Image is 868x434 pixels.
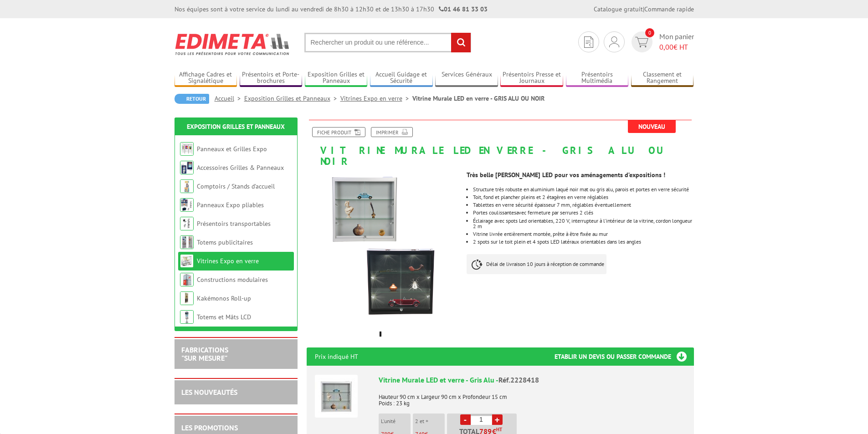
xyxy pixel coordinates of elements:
[180,217,194,230] img: Présentoirs transportables
[467,254,606,274] p: Délai de livraison 10 jours à réception de commande
[496,426,502,433] sup: HT
[381,418,411,424] p: L'unité
[180,142,194,156] img: Panneaux et Grilles Expo
[240,71,303,86] a: Présentoirs et Porte-brochures
[180,198,194,212] img: Panneaux Expo pliables
[645,28,654,37] span: 0
[175,27,291,61] img: Edimeta
[473,231,693,237] li: Vitrine livrée entièrement montée, prête à être fixée au mur
[180,235,194,249] img: Totems publicitaires
[594,5,643,13] a: Catalogue gratuit
[175,71,237,86] a: Affichage Cadres et Signalétique
[175,5,488,14] div: Nos équipes sont à votre service du lundi au vendredi de 8h30 à 12h30 et de 13h30 à 17h30
[315,347,358,366] p: Prix indiqué HT
[197,145,267,153] a: Panneaux et Grilles Expo
[659,42,694,52] span: € HT
[197,294,251,302] a: Kakémonos Roll-up
[473,194,693,200] li: Toit, fond et plancher pleins et 2 étagères en verre réglables
[370,71,433,86] a: Accueil Guidage et Sécurité
[197,163,284,172] a: Accessoires Grilles & Panneaux
[175,94,209,104] a: Retour
[197,238,253,246] a: Totems publicitaires
[197,313,251,321] a: Totems et Mâts LCD
[629,31,694,52] a: devis rapide 0 Mon panier 0,00€ HT
[371,127,413,137] a: Imprimer
[415,418,445,424] p: 2 et +
[473,238,641,245] span: 2 spots sur le toit plein et 4 spots LED latéraux orientables dans les angles
[584,36,593,48] img: devis rapide
[473,218,693,229] li: Éclairage avec spots Led orientables, 220 V, interrupteur à l’intérieur de la vitrine, cordon lon...
[631,71,694,86] a: Classement et Rangement
[181,423,238,432] a: LES PROMOTIONS
[594,5,694,14] div: |
[500,71,563,86] a: Présentoirs Presse et Journaux
[609,36,619,47] img: devis rapide
[340,94,412,102] a: Vitrines Expo en verre
[180,179,194,193] img: Comptoirs / Stands d'accueil
[644,5,694,13] a: Commande rapide
[492,414,503,425] a: +
[305,71,368,86] a: Exposition Grilles et Panneaux
[312,127,365,137] a: Fiche produit
[659,31,694,52] span: Mon panier
[498,375,539,384] span: Réf.2228418
[304,33,471,52] input: Rechercher un produit ou une référence...
[180,161,194,174] img: Accessoires Grilles & Panneaux
[412,94,544,103] li: Vitrine Murale LED en verre - GRIS ALU OU NOIR
[435,71,498,86] a: Services Généraux
[187,123,285,131] a: Exposition Grilles et Panneaux
[628,120,676,133] span: Nouveau
[180,310,194,324] img: Totems et Mâts LCD
[180,273,194,286] img: Constructions modulaires
[181,345,228,363] a: FABRICATIONS"Sur Mesure"
[197,201,264,209] a: Panneaux Expo pliables
[197,220,271,228] a: Présentoirs transportables
[467,171,665,179] strong: Très belle [PERSON_NAME] LED pour vos aménagements d’expositions !
[439,5,488,13] strong: 01 46 81 33 03
[197,257,259,265] a: Vitrines Expo en verre
[307,171,460,325] img: vitrine_murale_aluminium_gris_noir_verre_deux_modeles_2228419_2228418.jpg
[566,71,629,86] a: Présentoirs Multimédia
[473,210,693,216] li: ermeture par serrures 2 clés
[215,94,244,102] a: Accueil
[516,209,529,216] span: avec f
[180,254,194,268] img: Vitrines Expo en verre
[181,388,237,397] a: LES NOUVEAUTÉS
[451,33,471,52] input: rechercher
[244,94,340,102] a: Exposition Grilles et Panneaux
[460,414,471,425] a: -
[197,276,268,284] a: Constructions modulaires
[180,291,194,305] img: Kakémonos Roll-up
[659,42,673,51] span: 0,00
[473,209,516,216] span: Portes coulissantes
[635,37,648,47] img: devis rapide
[379,388,686,407] p: Hauteur 90 cm x Largeur 90 cm x Profondeur 15 cm Poids : 23 kg
[379,375,686,385] div: Vitrine Murale LED et verre - Gris Alu -
[473,202,693,208] li: Tablettes en verre sécurité épaisseur 7 mm, réglables éventuellement
[197,182,275,190] a: Comptoirs / Stands d'accueil
[315,375,358,418] img: Vitrine Murale LED et verre - Gris Alu
[555,347,694,366] h3: Etablir un devis ou passer commande
[473,187,693,192] li: Structure très robuste en aluminium laqué noir mat ou gris alu, parois et portes en verre sécurité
